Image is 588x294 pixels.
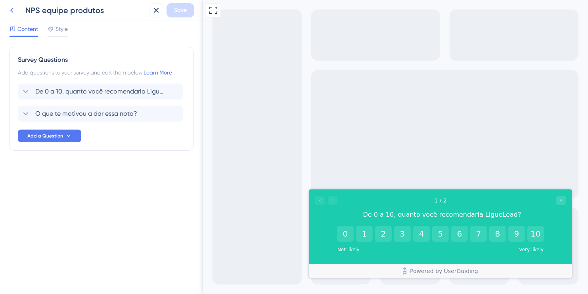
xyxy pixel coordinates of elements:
span: O que te motivou a dar essa nota? [35,109,137,118]
span: Add a Question [27,133,63,139]
span: Save [174,6,187,15]
button: Add a Question [18,130,81,142]
span: Content [17,24,38,34]
div: NPS equipe produtos [25,5,146,16]
iframe: UserGuiding Survey [106,189,369,278]
button: Save [167,3,194,17]
a: Learn More [144,69,172,76]
div: Survey Questions [18,55,185,65]
span: Style [56,24,68,34]
span: De 0 a 10, quanto você recomendaria LigueLead? [35,87,166,96]
div: Add questions to your survey and edit them below. [18,68,185,77]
